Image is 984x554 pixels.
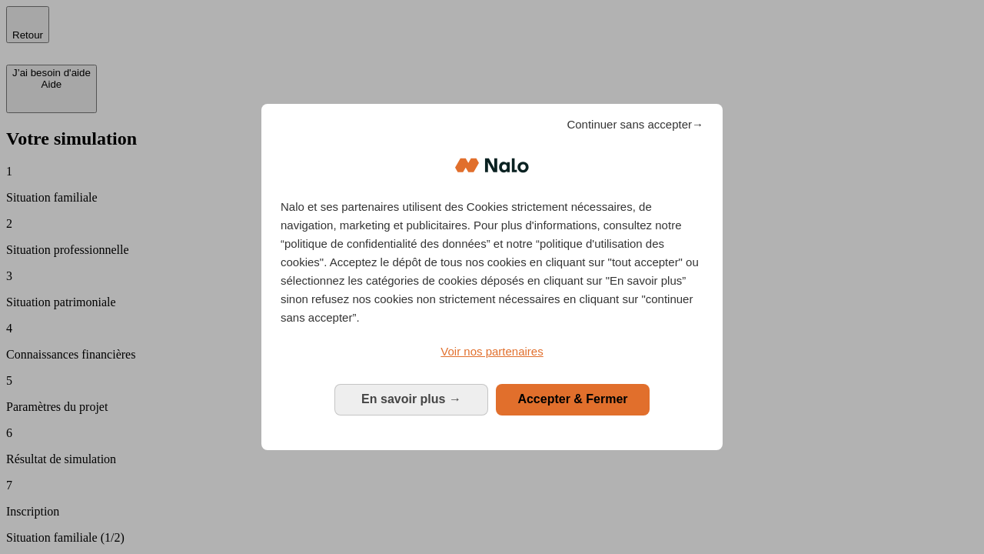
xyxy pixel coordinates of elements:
img: Logo [455,142,529,189]
a: Voir nos partenaires [281,342,703,361]
span: Accepter & Fermer [517,392,627,405]
span: En savoir plus → [361,392,461,405]
span: Continuer sans accepter→ [567,115,703,134]
button: Accepter & Fermer: Accepter notre traitement des données et fermer [496,384,650,415]
div: Bienvenue chez Nalo Gestion du consentement [261,104,723,449]
p: Nalo et ses partenaires utilisent des Cookies strictement nécessaires, de navigation, marketing e... [281,198,703,327]
span: Voir nos partenaires [440,345,543,358]
button: En savoir plus: Configurer vos consentements [334,384,488,415]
